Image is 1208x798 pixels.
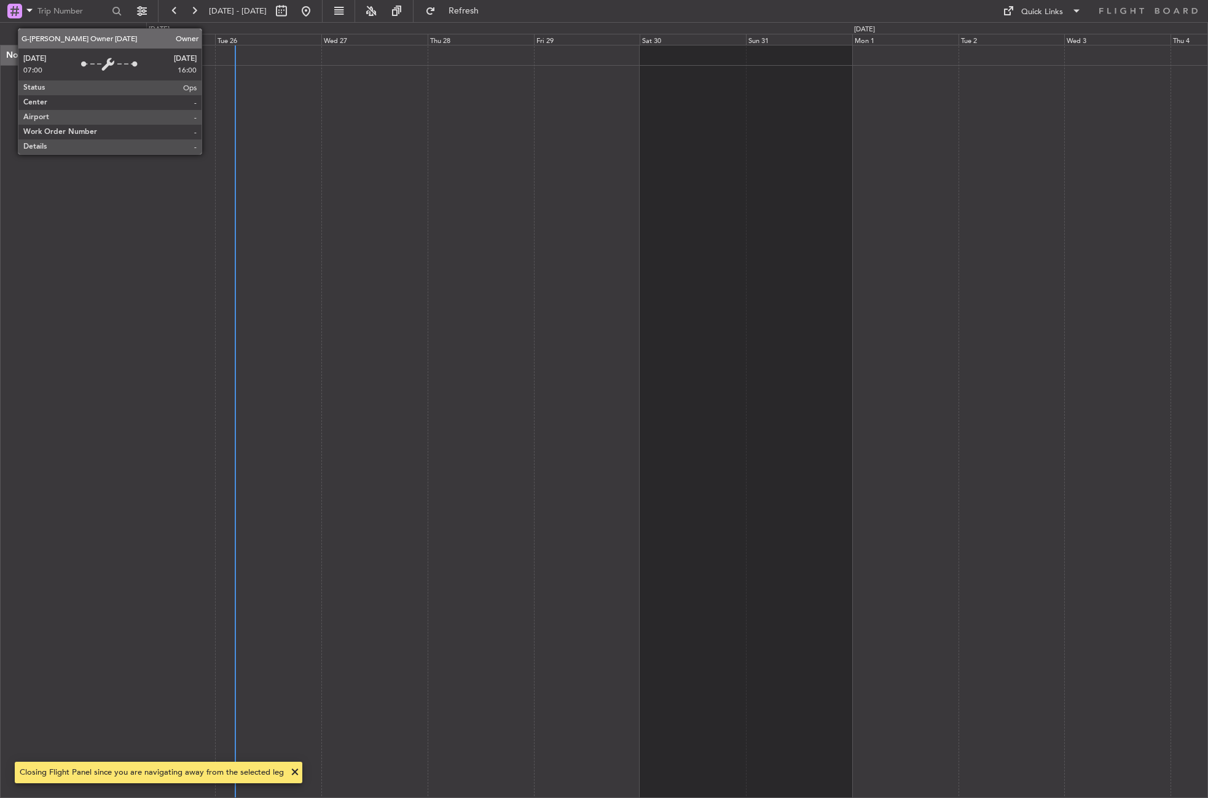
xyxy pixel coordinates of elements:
[438,7,490,15] span: Refresh
[37,2,108,20] input: Trip Number
[997,1,1088,21] button: Quick Links
[640,34,746,45] div: Sat 30
[32,29,130,38] span: Only With Activity
[209,6,267,17] span: [DATE] - [DATE]
[14,24,133,44] button: Only With Activity
[1021,6,1063,18] div: Quick Links
[109,34,216,45] div: Mon 25
[959,34,1065,45] div: Tue 2
[852,34,959,45] div: Mon 1
[1064,34,1171,45] div: Wed 3
[321,34,428,45] div: Wed 27
[215,34,321,45] div: Tue 26
[746,34,852,45] div: Sun 31
[428,34,534,45] div: Thu 28
[420,1,493,21] button: Refresh
[20,767,284,779] div: Closing Flight Panel since you are navigating away from the selected leg
[149,25,170,35] div: [DATE]
[854,25,875,35] div: [DATE]
[534,34,640,45] div: Fri 29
